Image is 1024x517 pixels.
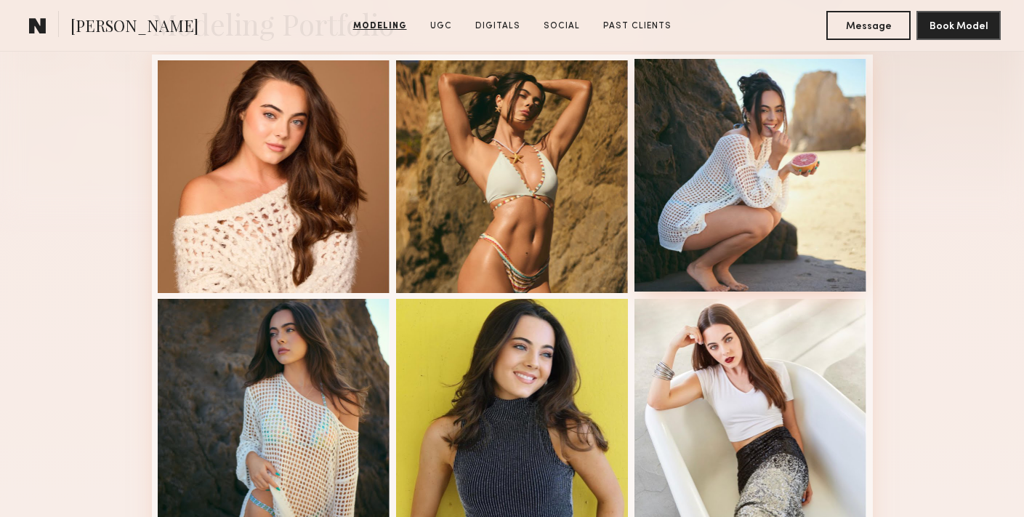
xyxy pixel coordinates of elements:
a: Social [538,20,586,33]
button: Message [826,11,911,40]
a: Modeling [347,20,413,33]
a: Past Clients [597,20,677,33]
a: UGC [424,20,458,33]
span: [PERSON_NAME] [70,15,198,40]
a: Digitals [469,20,526,33]
a: Book Model [916,19,1001,31]
button: Book Model [916,11,1001,40]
